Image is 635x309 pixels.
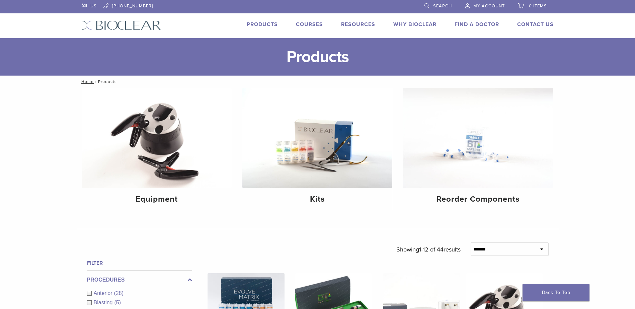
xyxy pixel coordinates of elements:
[396,242,461,256] p: Showing results
[77,76,559,88] nav: Products
[393,21,436,28] a: Why Bioclear
[242,88,392,188] img: Kits
[94,300,114,305] span: Blasting
[455,21,499,28] a: Find A Doctor
[403,88,553,210] a: Reorder Components
[248,193,387,205] h4: Kits
[529,3,547,9] span: 0 items
[87,276,192,284] label: Procedures
[433,3,452,9] span: Search
[473,3,505,9] span: My Account
[419,246,444,253] span: 1-12 of 44
[247,21,278,28] a: Products
[114,290,124,296] span: (28)
[82,88,232,188] img: Equipment
[114,300,121,305] span: (5)
[242,88,392,210] a: Kits
[82,20,161,30] img: Bioclear
[94,80,98,83] span: /
[517,21,554,28] a: Contact Us
[403,88,553,188] img: Reorder Components
[79,79,94,84] a: Home
[523,284,589,301] a: Back To Top
[296,21,323,28] a: Courses
[82,88,232,210] a: Equipment
[87,259,192,267] h4: Filter
[87,193,227,205] h4: Equipment
[408,193,548,205] h4: Reorder Components
[94,290,114,296] span: Anterior
[341,21,375,28] a: Resources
